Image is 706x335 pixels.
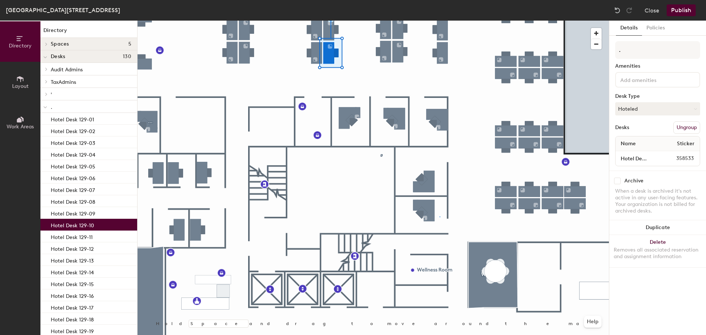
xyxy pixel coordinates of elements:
[615,125,629,131] div: Desks
[617,137,639,150] span: Name
[667,4,696,16] button: Publish
[51,161,95,170] p: Hotel Desk 129-05
[609,220,706,235] button: Duplicate
[51,209,95,217] p: Hotel Desk 129-09
[51,54,65,60] span: Desks
[51,267,94,276] p: Hotel Desk 129-14
[615,188,700,214] div: When a desk is archived it's not active in any user-facing features. Your organization is not bil...
[51,185,95,193] p: Hotel Desk 129-07
[51,279,94,288] p: Hotel Desk 129-15
[128,41,131,47] span: 5
[614,247,702,260] div: Removes all associated reservation and assignment information
[51,232,93,240] p: Hotel Desk 129-11
[51,67,83,73] span: Audit Admins
[51,104,52,110] span: .
[51,79,76,85] span: TaxAdmins
[619,75,685,84] input: Add amenities
[614,7,621,14] img: Undo
[51,114,94,123] p: Hotel Desk 129-01
[51,92,52,98] span: '
[616,21,642,36] button: Details
[12,83,29,89] span: Layout
[51,126,95,135] p: Hotel Desk 129-02
[51,256,94,264] p: Hotel Desk 129-13
[617,153,659,164] input: Unnamed desk
[123,54,131,60] span: 130
[40,26,137,38] h1: Directory
[615,63,700,69] div: Amenities
[51,244,94,252] p: Hotel Desk 129-12
[51,138,95,146] p: Hotel Desk 129-03
[51,314,94,323] p: Hotel Desk 129-18
[51,150,95,158] p: Hotel Desk 129-04
[51,173,95,182] p: Hotel Desk 129-06
[609,235,706,267] button: DeleteRemoves all associated reservation and assignment information
[615,93,700,99] div: Desk Type
[645,4,659,16] button: Close
[51,220,94,229] p: Hotel Desk 129-10
[625,7,633,14] img: Redo
[584,316,602,328] button: Help
[51,326,94,335] p: Hotel Desk 129-19
[51,41,69,47] span: Spaces
[642,21,669,36] button: Policies
[6,6,120,15] div: [GEOGRAPHIC_DATA][STREET_ADDRESS]
[624,178,643,184] div: Archive
[51,291,94,299] p: Hotel Desk 129-16
[7,124,34,130] span: Work Areas
[9,43,32,49] span: Directory
[51,197,95,205] p: Hotel Desk 129-08
[673,137,698,150] span: Sticker
[659,154,698,163] span: 358533
[51,303,93,311] p: Hotel Desk 129-17
[673,121,700,134] button: Ungroup
[615,102,700,115] button: Hoteled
